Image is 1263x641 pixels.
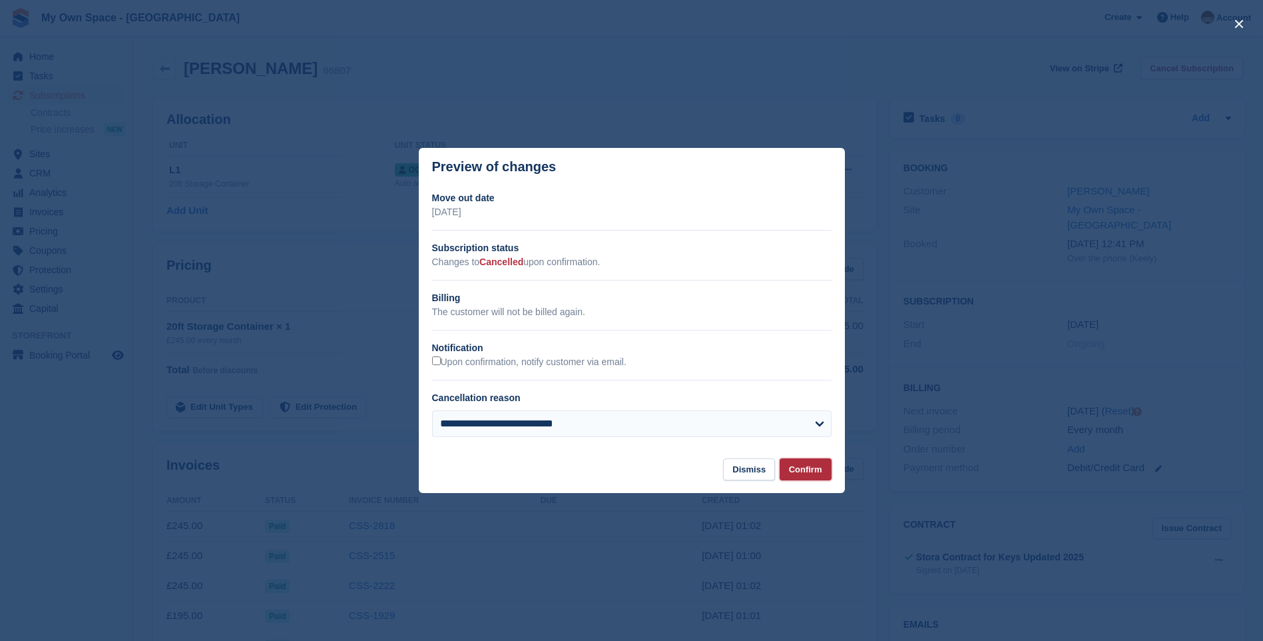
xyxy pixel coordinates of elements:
p: Changes to upon confirmation. [432,255,832,269]
button: close [1228,13,1250,35]
h2: Move out date [432,191,832,205]
p: [DATE] [432,205,832,219]
label: Upon confirmation, notify customer via email. [432,356,627,368]
button: Dismiss [723,458,775,480]
h2: Billing [432,291,832,305]
label: Cancellation reason [432,392,521,403]
p: Preview of changes [432,159,557,175]
p: The customer will not be billed again. [432,305,832,319]
span: Cancelled [479,257,523,267]
h2: Notification [432,341,832,355]
input: Upon confirmation, notify customer via email. [432,356,441,365]
button: Confirm [780,458,832,480]
h2: Subscription status [432,241,832,255]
